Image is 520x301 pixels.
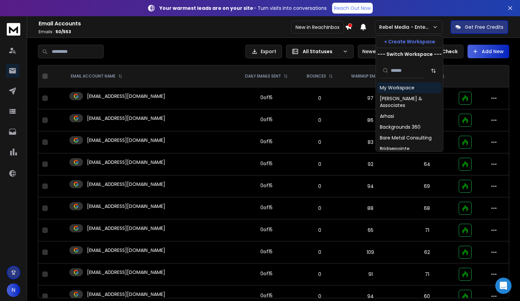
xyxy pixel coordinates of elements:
[380,95,439,109] div: [PERSON_NAME] & Associates
[399,219,455,241] td: 71
[351,73,383,79] p: WARMUP EMAILS
[71,73,122,79] div: EMAIL ACCOUNT NAME
[451,20,508,34] button: Get Free Credits
[260,182,273,189] div: 0 of 15
[260,204,273,211] div: 0 of 15
[87,269,165,276] p: [EMAIL_ADDRESS][DOMAIN_NAME]
[341,175,399,197] td: 94
[260,226,273,233] div: 0 of 15
[245,45,282,58] button: Export
[291,21,344,34] div: New in ReachInbox
[307,73,326,79] p: BOUNCES
[302,117,337,124] p: 0
[399,175,455,197] td: 69
[87,181,165,188] p: [EMAIL_ADDRESS][DOMAIN_NAME]
[341,87,399,109] td: 97
[260,138,273,145] div: 0 of 15
[358,45,402,58] button: Newest
[465,24,503,30] p: Get Free Credits
[159,5,253,12] strong: Your warmest leads are on your site
[495,278,512,294] div: Open Intercom Messenger
[341,219,399,241] td: 65
[302,205,337,212] p: 0
[380,113,394,120] div: Arhasi
[260,116,273,123] div: 0 of 15
[87,137,165,144] p: [EMAIL_ADDRESS][DOMAIN_NAME]
[380,124,420,130] div: Backgrounds 360
[159,5,327,12] p: – Turn visits into conversations
[399,241,455,263] td: 62
[39,29,345,35] p: Emails :
[384,38,435,45] p: + Create Workspace
[302,95,337,102] p: 0
[245,73,281,79] p: DAILY EMAILS SENT
[302,249,337,256] p: 0
[302,183,337,190] p: 0
[260,94,273,101] div: 0 of 15
[380,84,414,91] div: My Workspace
[302,293,337,300] p: 0
[379,24,432,30] p: Rebel Media - Enterprise
[87,93,165,100] p: [EMAIL_ADDRESS][DOMAIN_NAME]
[399,263,455,285] td: 71
[87,247,165,254] p: [EMAIL_ADDRESS][DOMAIN_NAME]
[7,283,20,297] button: N
[39,20,345,28] h1: Email Accounts
[302,227,337,234] p: 0
[260,292,273,299] div: 0 of 15
[302,139,337,146] p: 0
[87,291,165,298] p: [EMAIL_ADDRESS][DOMAIN_NAME]
[260,160,273,167] div: 0 of 15
[341,131,399,153] td: 83
[399,197,455,219] td: 68
[7,23,20,36] img: logo
[260,248,273,255] div: 0 of 15
[302,161,337,168] p: 0
[341,241,399,263] td: 109
[87,203,165,210] p: [EMAIL_ADDRESS][DOMAIN_NAME]
[303,48,340,55] p: All Statuses
[380,145,439,159] div: Bridgepointe Technologies
[332,3,373,14] a: Reach Out Now
[334,5,371,12] p: Reach Out Now
[87,159,165,166] p: [EMAIL_ADDRESS][DOMAIN_NAME]
[427,64,440,78] button: Sort by Sort A-Z
[377,51,442,58] p: --- Switch Workspace ---
[87,115,165,122] p: [EMAIL_ADDRESS][DOMAIN_NAME]
[341,153,399,175] td: 92
[56,29,71,35] span: 50 / 553
[341,263,399,285] td: 91
[399,153,455,175] td: 64
[87,225,165,232] p: [EMAIL_ADDRESS][DOMAIN_NAME]
[341,109,399,131] td: 86
[302,271,337,278] p: 0
[380,134,432,141] div: Bare Metal Consulting
[260,270,273,277] div: 0 of 15
[341,197,399,219] td: 88
[468,45,509,58] button: Add New
[376,36,443,48] button: + Create Workspace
